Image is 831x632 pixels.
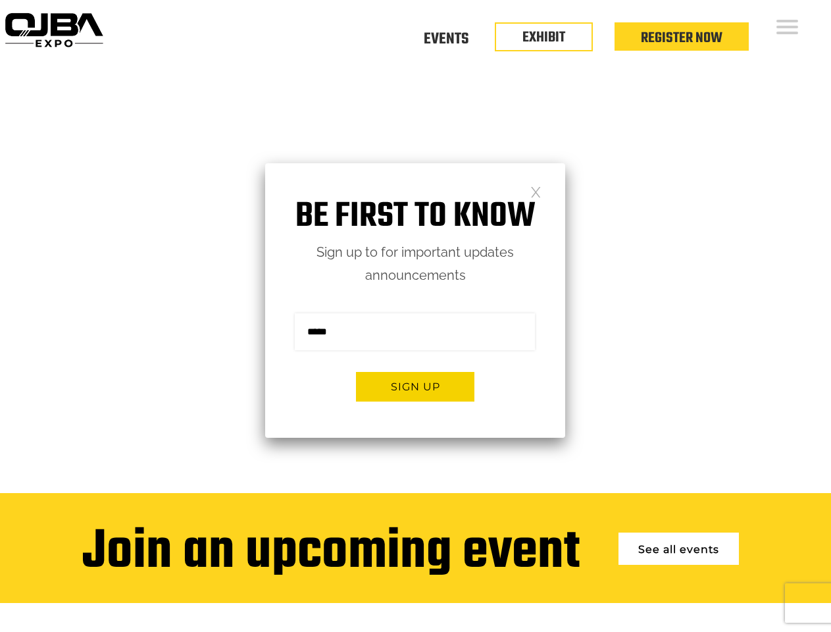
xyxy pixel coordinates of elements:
h1: Be first to know [265,196,565,238]
a: EXHIBIT [522,26,565,49]
a: Register Now [641,27,722,49]
a: Close [530,186,541,197]
div: Join an upcoming event [82,523,580,583]
a: See all events [618,533,739,565]
p: Sign up to for important updates announcements [265,241,565,287]
button: Sign up [356,372,474,402]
